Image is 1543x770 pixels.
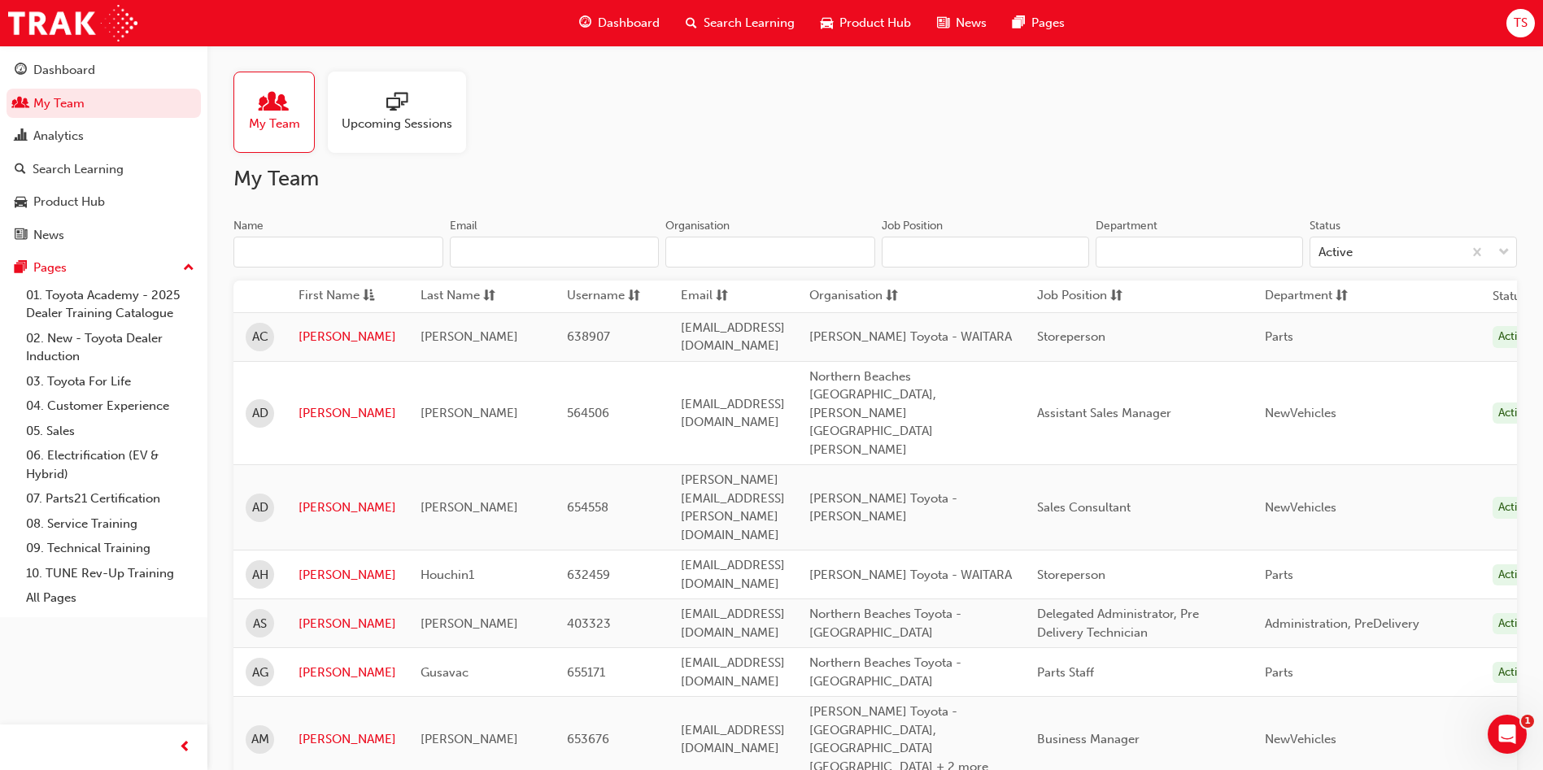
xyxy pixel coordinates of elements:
[1037,665,1094,680] span: Parts Staff
[299,328,396,346] a: [PERSON_NAME]
[7,89,201,119] a: My Team
[20,369,201,394] a: 03. Toyota For Life
[567,286,656,307] button: Usernamesorting-icon
[1493,662,1535,684] div: Active
[252,663,268,682] span: AG
[1037,286,1127,307] button: Job Positionsorting-icon
[1265,406,1336,420] span: NewVehicles
[33,193,105,211] div: Product Hub
[252,404,268,423] span: AD
[20,536,201,561] a: 09. Technical Training
[252,566,268,585] span: AH
[20,326,201,369] a: 02. New - Toyota Dealer Induction
[7,55,201,85] a: Dashboard
[1096,237,1303,268] input: Department
[299,286,360,307] span: First Name
[20,585,201,611] a: All Pages
[233,237,443,268] input: Name
[956,14,987,33] span: News
[421,286,480,307] span: Last Name
[363,286,375,307] span: asc-icon
[681,655,785,689] span: [EMAIL_ADDRESS][DOMAIN_NAME]
[1493,497,1535,519] div: Active
[1493,287,1527,306] th: Status
[1265,568,1293,582] span: Parts
[20,486,201,511] a: 07. Parts21 Certification
[33,127,84,146] div: Analytics
[1265,616,1419,631] span: Administration, PreDelivery
[1265,286,1332,307] span: Department
[673,7,808,40] a: search-iconSearch Learning
[567,406,609,420] span: 564506
[1265,286,1354,307] button: Departmentsorting-icon
[924,7,1000,40] a: news-iconNews
[882,218,943,234] div: Job Position
[1493,326,1535,348] div: Active
[809,329,1012,344] span: [PERSON_NAME] Toyota - WAITARA
[421,286,510,307] button: Last Namesorting-icon
[421,500,518,515] span: [PERSON_NAME]
[681,723,785,756] span: [EMAIL_ADDRESS][DOMAIN_NAME]
[421,329,518,344] span: [PERSON_NAME]
[1493,402,1535,424] div: Active
[681,286,713,307] span: Email
[179,737,191,758] span: prev-icon
[665,218,730,234] div: Organisation
[1498,242,1510,263] span: down-icon
[1493,613,1535,635] div: Active
[681,286,770,307] button: Emailsorting-icon
[7,121,201,151] a: Analytics
[937,13,949,33] span: news-icon
[33,259,67,277] div: Pages
[15,261,27,276] span: pages-icon
[1013,13,1025,33] span: pages-icon
[821,13,833,33] span: car-icon
[7,154,201,185] a: Search Learning
[15,228,27,243] span: news-icon
[15,97,27,111] span: people-icon
[598,14,660,33] span: Dashboard
[7,187,201,217] a: Product Hub
[681,397,785,430] span: [EMAIL_ADDRESS][DOMAIN_NAME]
[882,237,1089,268] input: Job Position
[450,237,660,268] input: Email
[1037,286,1107,307] span: Job Position
[579,13,591,33] span: guage-icon
[299,404,396,423] a: [PERSON_NAME]
[183,258,194,279] span: up-icon
[299,498,396,517] a: [PERSON_NAME]
[249,115,300,133] span: My Team
[1488,715,1527,754] iframe: Intercom live chat
[421,665,469,680] span: Gusavac
[252,498,268,517] span: AD
[1310,218,1340,234] div: Status
[809,607,961,640] span: Northern Beaches Toyota - [GEOGRAPHIC_DATA]
[7,52,201,253] button: DashboardMy TeamAnalyticsSearch LearningProduct HubNews
[628,286,640,307] span: sorting-icon
[299,663,396,682] a: [PERSON_NAME]
[681,472,785,542] span: [PERSON_NAME][EMAIL_ADDRESS][PERSON_NAME][DOMAIN_NAME]
[809,286,883,307] span: Organisation
[421,616,518,631] span: [PERSON_NAME]
[567,665,605,680] span: 655171
[1096,218,1157,234] div: Department
[809,286,899,307] button: Organisationsorting-icon
[1037,568,1105,582] span: Storeperson
[1037,607,1199,640] span: Delegated Administrator, Pre Delivery Technician
[1000,7,1078,40] a: pages-iconPages
[566,7,673,40] a: guage-iconDashboard
[839,14,911,33] span: Product Hub
[1037,732,1140,746] span: Business Manager
[1506,9,1535,37] button: TS
[567,500,608,515] span: 654558
[681,320,785,354] span: [EMAIL_ADDRESS][DOMAIN_NAME]
[233,218,264,234] div: Name
[681,607,785,640] span: [EMAIL_ADDRESS][DOMAIN_NAME]
[8,5,137,41] img: Trak
[450,218,477,234] div: Email
[686,13,697,33] span: search-icon
[1336,286,1348,307] span: sorting-icon
[33,160,124,179] div: Search Learning
[704,14,795,33] span: Search Learning
[421,406,518,420] span: [PERSON_NAME]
